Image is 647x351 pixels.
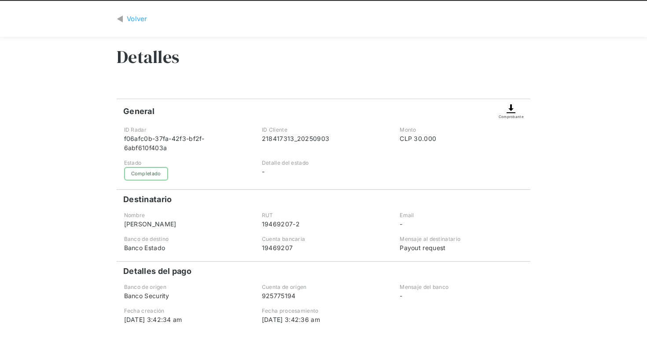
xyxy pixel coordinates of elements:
div: CLP 30.000 [400,134,523,143]
div: [DATE] 3:42:36 am [262,315,385,324]
div: Completado [124,167,168,181]
div: Mensaje del banco [400,283,523,291]
div: [DATE] 3:42:34 am [124,315,247,324]
div: Banco de origen [124,283,247,291]
div: Email [400,211,523,219]
div: 925775194 [262,291,385,300]
h3: Detalles [117,46,179,68]
div: Fecha procesamiento [262,307,385,315]
div: Cuenta de origen [262,283,385,291]
a: Volver [117,14,147,24]
div: - [400,291,523,300]
h4: Detalles del pago [123,266,191,277]
div: - [262,167,385,176]
div: RUT [262,211,385,219]
div: Mensaje al destinatario [400,235,523,243]
div: ID Radar [124,126,247,134]
h4: General [123,106,154,117]
div: Banco Estado [124,243,247,252]
div: Banco de destino [124,235,247,243]
div: Nombre [124,211,247,219]
h4: Destinatario [123,194,172,205]
div: 19469207-2 [262,219,385,229]
div: Cuenta bancaria [262,235,385,243]
div: ID Cliente [262,126,385,134]
div: - [400,219,523,229]
div: 19469207 [262,243,385,252]
div: Comprobante [499,114,524,119]
div: f06afc0b-37fa-42f3-bf2f-6abf610f403a [124,134,247,152]
div: Detalle del estado [262,159,385,167]
div: [PERSON_NAME] [124,219,247,229]
div: Payout request [400,243,523,252]
div: Banco Security [124,291,247,300]
img: Descargar comprobante [506,103,516,114]
div: Estado [124,159,247,167]
div: 218417313_20250903 [262,134,385,143]
div: Volver [127,14,147,24]
div: Monto [400,126,523,134]
div: Fecha creación [124,307,247,315]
